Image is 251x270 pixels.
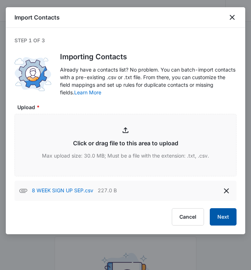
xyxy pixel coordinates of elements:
h1: Import Contacts [14,13,60,22]
label: Upload [17,103,239,111]
button: Next [210,208,237,226]
button: close [228,13,237,22]
h1: Importing Contacts [60,51,237,62]
p: 227.0 B [98,187,117,195]
button: delete [221,185,232,197]
p: Already have a contacts list? No problem. You can batch-import contacts with a pre-existing .csv ... [60,66,237,96]
p: Step 1 of 3 [14,37,237,44]
p: 8 WEEK SIGN UP SEP.csv [32,187,93,195]
button: Cancel [172,208,204,226]
a: Learn More [74,89,101,95]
